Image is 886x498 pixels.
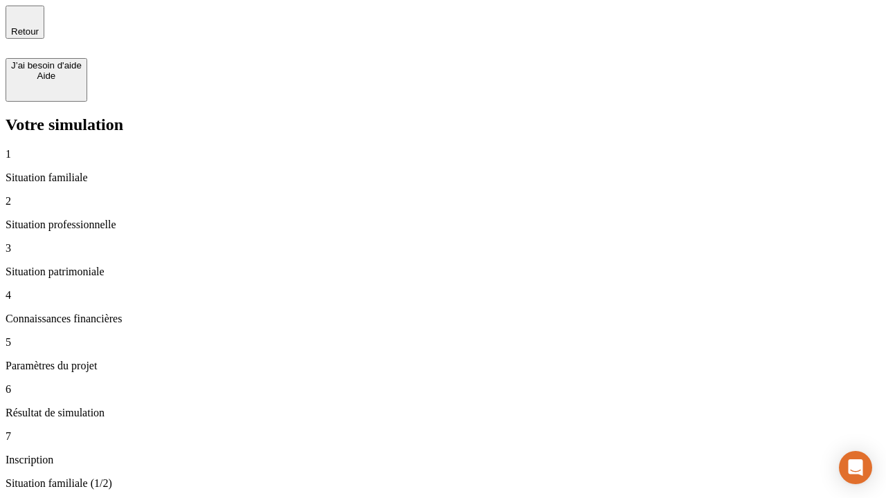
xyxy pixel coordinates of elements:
[6,430,880,443] p: 7
[6,336,880,349] p: 5
[6,172,880,184] p: Situation familiale
[6,477,880,490] p: Situation familiale (1/2)
[11,26,39,37] span: Retour
[6,383,880,396] p: 6
[6,360,880,372] p: Paramètres du projet
[6,289,880,302] p: 4
[6,148,880,160] p: 1
[6,407,880,419] p: Résultat de simulation
[6,454,880,466] p: Inscription
[11,71,82,81] div: Aide
[6,6,44,39] button: Retour
[6,242,880,255] p: 3
[6,219,880,231] p: Situation professionnelle
[6,58,87,102] button: J’ai besoin d'aideAide
[11,60,82,71] div: J’ai besoin d'aide
[6,195,880,207] p: 2
[839,451,872,484] div: Open Intercom Messenger
[6,266,880,278] p: Situation patrimoniale
[6,116,880,134] h2: Votre simulation
[6,313,880,325] p: Connaissances financières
